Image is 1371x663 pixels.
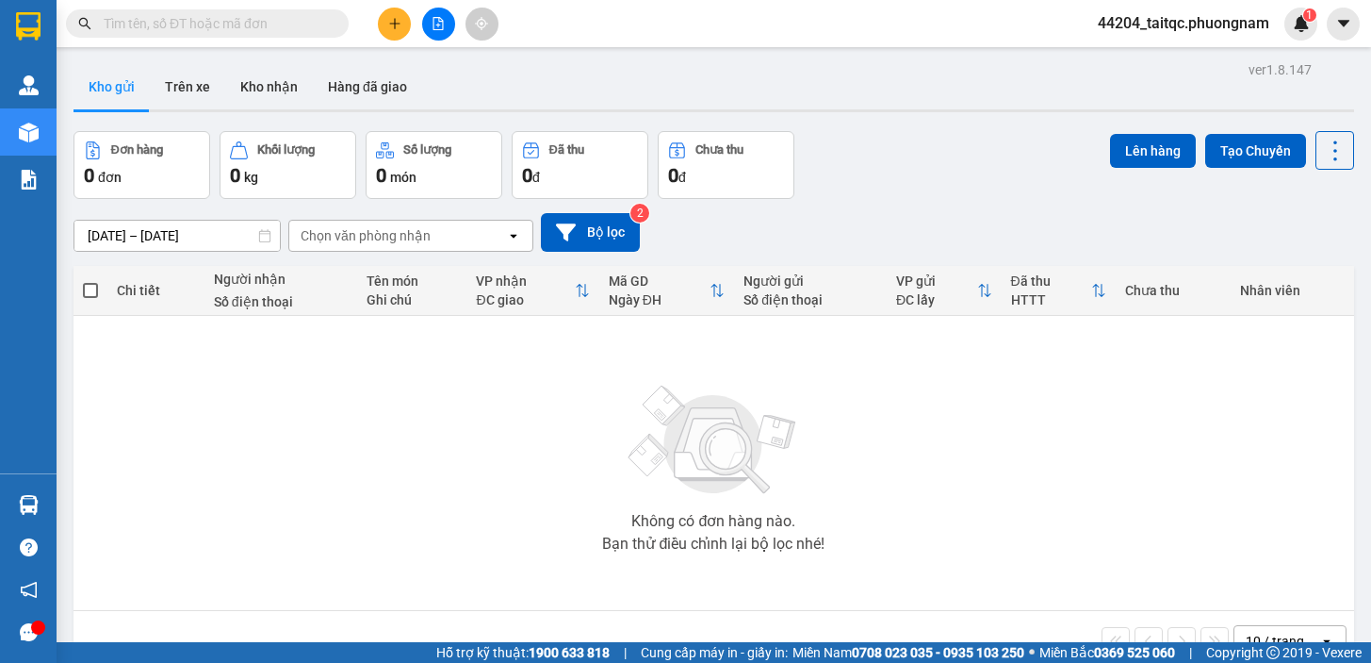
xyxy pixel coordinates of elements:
[541,213,640,252] button: Bộ lọc
[98,170,122,185] span: đơn
[1011,273,1092,289] div: Đã thu
[19,170,39,190] img: solution-icon
[792,642,1024,663] span: Miền Nam
[117,283,195,298] div: Chi tiết
[1249,59,1312,80] div: ver 1.8.147
[1189,642,1192,663] span: |
[367,292,458,307] div: Ghi chú
[887,266,1002,316] th: Toggle SortBy
[20,539,38,556] span: question-circle
[403,143,451,157] div: Số lượng
[257,143,315,157] div: Khối lượng
[1125,283,1221,298] div: Chưa thu
[74,221,280,251] input: Select a date range.
[1293,15,1310,32] img: icon-new-feature
[1240,283,1345,298] div: Nhân viên
[436,642,610,663] span: Hỗ trợ kỹ thuật:
[1319,634,1334,649] svg: open
[512,131,648,199] button: Đã thu0đ
[1327,8,1360,41] button: caret-down
[422,8,455,41] button: file-add
[1011,292,1092,307] div: HTTT
[1002,266,1117,316] th: Toggle SortBy
[20,581,38,599] span: notification
[378,8,411,41] button: plus
[641,642,788,663] span: Cung cấp máy in - giấy in:
[84,164,94,187] span: 0
[476,273,574,289] div: VP nhận
[214,272,348,287] div: Người nhận
[301,226,431,245] div: Chọn văn phòng nhận
[150,64,225,109] button: Trên xe
[19,123,39,142] img: warehouse-icon
[465,8,498,41] button: aim
[599,266,735,316] th: Toggle SortBy
[602,537,824,552] div: Bạn thử điều chỉnh lại bộ lọc nhé!
[20,623,38,641] span: message
[678,170,686,185] span: đ
[73,131,210,199] button: Đơn hàng0đơn
[225,64,313,109] button: Kho nhận
[852,645,1024,660] strong: 0708 023 035 - 0935 103 250
[1335,15,1352,32] span: caret-down
[220,131,356,199] button: Khối lượng0kg
[466,266,598,316] th: Toggle SortBy
[1110,134,1196,168] button: Lên hàng
[475,17,488,30] span: aim
[376,164,386,187] span: 0
[658,131,794,199] button: Chưa thu0đ
[631,514,795,529] div: Không có đơn hàng nào.
[529,645,610,660] strong: 1900 633 818
[896,292,977,307] div: ĐC lấy
[19,75,39,95] img: warehouse-icon
[522,164,532,187] span: 0
[743,273,877,289] div: Người gửi
[896,273,977,289] div: VP gửi
[609,292,710,307] div: Ngày ĐH
[630,204,649,223] sup: 2
[1246,632,1304,651] div: 10 / trang
[1205,134,1306,168] button: Tạo Chuyến
[367,273,458,289] div: Tên món
[1083,11,1284,35] span: 44204_taitqc.phuongnam
[390,170,416,185] span: món
[244,170,258,185] span: kg
[104,13,326,34] input: Tìm tên, số ĐT hoặc mã đơn
[1303,8,1316,22] sup: 1
[619,374,808,506] img: svg+xml;base64,PHN2ZyBjbGFzcz0ibGlzdC1wbHVnX19zdmciIHhtbG5zPSJodHRwOi8vd3d3LnczLm9yZy8yMDAwL3N2Zy...
[506,228,521,243] svg: open
[743,292,877,307] div: Số điện thoại
[668,164,678,187] span: 0
[624,642,627,663] span: |
[1039,642,1175,663] span: Miền Bắc
[1266,646,1280,659] span: copyright
[19,495,39,515] img: warehouse-icon
[532,170,540,185] span: đ
[476,292,574,307] div: ĐC giao
[313,64,422,109] button: Hàng đã giao
[111,143,163,157] div: Đơn hàng
[609,273,710,289] div: Mã GD
[695,143,743,157] div: Chưa thu
[366,131,502,199] button: Số lượng0món
[230,164,240,187] span: 0
[388,17,401,30] span: plus
[549,143,584,157] div: Đã thu
[73,64,150,109] button: Kho gửi
[432,17,445,30] span: file-add
[78,17,91,30] span: search
[1306,8,1313,22] span: 1
[16,12,41,41] img: logo-vxr
[1094,645,1175,660] strong: 0369 525 060
[214,294,348,309] div: Số điện thoại
[1029,649,1035,656] span: ⚪️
